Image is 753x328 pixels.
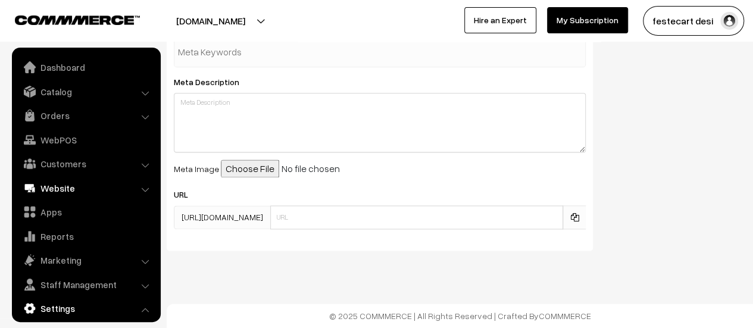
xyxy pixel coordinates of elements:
[174,163,219,175] label: Meta Image
[15,12,119,26] a: COMMMERCE
[15,129,157,151] a: WebPOS
[15,153,157,174] a: Customers
[270,205,563,229] input: URL
[15,298,157,319] a: Settings
[15,274,157,295] a: Staff Management
[174,76,254,88] label: Meta Description
[464,7,536,33] a: Hire an Expert
[15,177,157,199] a: Website
[547,7,628,33] a: My Subscription
[15,201,157,223] a: Apps
[15,249,157,271] a: Marketing
[720,12,738,30] img: user
[174,205,270,229] span: [URL][DOMAIN_NAME]
[539,311,591,321] a: COMMMERCE
[174,188,202,201] label: URL
[15,105,157,126] a: Orders
[15,15,140,24] img: COMMMERCE
[135,6,287,36] button: [DOMAIN_NAME]
[15,57,157,78] a: Dashboard
[15,81,157,102] a: Catalog
[167,304,753,328] footer: © 2025 COMMMERCE | All Rights Reserved | Crafted By
[643,6,744,36] button: festecart desi
[15,226,157,247] a: Reports
[178,40,302,64] input: Meta Keywords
